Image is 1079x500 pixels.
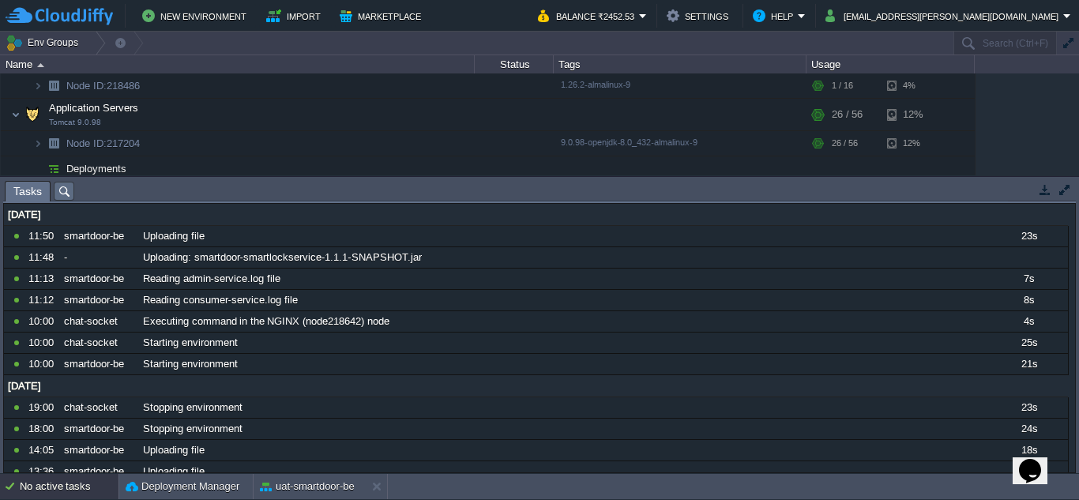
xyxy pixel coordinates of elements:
button: New Environment [142,6,251,25]
div: 23s [990,397,1067,418]
span: Tasks [13,182,42,201]
div: smartdoor-be [60,290,137,310]
img: AMDAwAAAACH5BAEAAAAALAAAAAABAAEAAAICRAEAOw== [11,99,21,130]
div: 26 / 56 [832,99,863,130]
img: AMDAwAAAACH5BAEAAAAALAAAAAABAAEAAAICRAEAOw== [33,73,43,98]
img: AMDAwAAAACH5BAEAAAAALAAAAAABAAEAAAICRAEAOw== [43,131,65,156]
div: No active tasks [20,474,118,499]
div: 10:00 [28,311,58,332]
span: Uploading: smartdoor-smartlockservice-1.1.1-SNAPSHOT.jar [143,250,422,265]
div: 23s [990,226,1067,246]
span: Reading consumer-service.log file [143,293,298,307]
a: Deployments [65,162,129,175]
div: Status [476,55,553,73]
img: CloudJiffy [6,6,113,26]
div: 8s [990,290,1067,310]
div: Tags [555,55,806,73]
img: AMDAwAAAACH5BAEAAAAALAAAAAABAAEAAAICRAEAOw== [43,156,65,181]
div: 26 / 56 [832,131,858,156]
div: Usage [807,55,974,73]
button: Help [753,6,798,25]
span: Node ID: [66,80,107,92]
div: smartdoor-be [60,226,137,246]
div: 1 / 16 [832,73,853,98]
button: Deployment Manager [126,479,239,494]
div: 13:36 [28,461,58,482]
div: 24s [990,419,1067,439]
div: 4s [990,311,1067,332]
button: uat-smartdoor-be [260,479,355,494]
div: 2m 44s [990,461,1067,482]
button: Balance ₹2452.53 [538,6,639,25]
div: 18s [990,440,1067,461]
div: 25s [990,333,1067,353]
div: smartdoor-be [60,440,137,461]
span: Tomcat 9.0.98 [49,118,101,127]
img: AMDAwAAAACH5BAEAAAAALAAAAAABAAEAAAICRAEAOw== [37,63,44,67]
img: AMDAwAAAACH5BAEAAAAALAAAAAABAAEAAAICRAEAOw== [33,131,43,156]
div: [DATE] [4,376,1068,397]
button: Import [266,6,325,25]
span: Starting environment [143,336,238,350]
div: 11:50 [28,226,58,246]
div: [DATE] [4,205,1068,225]
div: smartdoor-be [60,419,137,439]
button: Settings [667,6,733,25]
span: Stopping environment [143,400,242,415]
img: AMDAwAAAACH5BAEAAAAALAAAAAABAAEAAAICRAEAOw== [33,156,43,181]
div: 11:12 [28,290,58,310]
div: 7s [990,269,1067,289]
span: Uploading file [143,443,205,457]
span: Uploading file [143,464,205,479]
div: 10:00 [28,333,58,353]
button: [EMAIL_ADDRESS][PERSON_NAME][DOMAIN_NAME] [825,6,1063,25]
div: smartdoor-be [60,461,137,482]
button: Env Groups [6,32,84,54]
div: smartdoor-be [60,354,137,374]
div: chat-socket [60,311,137,332]
div: 12% [887,99,938,130]
span: Application Servers [47,101,141,115]
div: 21s [990,354,1067,374]
span: Uploading file [143,229,205,243]
div: - [60,247,137,268]
div: 10:00 [28,354,58,374]
div: 14:05 [28,440,58,461]
div: 11:48 [28,247,58,268]
div: 4% [887,73,938,98]
div: chat-socket [60,333,137,353]
span: Node ID: [66,137,107,149]
div: 12% [887,131,938,156]
span: Stopping environment [143,422,242,436]
span: 9.0.98-openjdk-8.0_432-almalinux-9 [561,137,697,147]
span: 1.26.2-almalinux-9 [561,80,630,89]
div: 11:13 [28,269,58,289]
img: AMDAwAAAACH5BAEAAAAALAAAAAABAAEAAAICRAEAOw== [21,99,43,130]
iframe: chat widget [1013,437,1063,484]
a: Node ID:217204 [65,137,142,150]
span: 218486 [65,79,142,92]
a: Application ServersTomcat 9.0.98 [47,102,141,114]
span: Executing command in the NGINX (node218642) node [143,314,389,329]
span: Starting environment [143,357,238,371]
span: 217204 [65,137,142,150]
div: Name [2,55,474,73]
div: chat-socket [60,397,137,418]
span: Reading admin-service.log file [143,272,280,286]
div: smartdoor-be [60,269,137,289]
img: AMDAwAAAACH5BAEAAAAALAAAAAABAAEAAAICRAEAOw== [43,73,65,98]
div: 19:00 [28,397,58,418]
a: Node ID:218486 [65,79,142,92]
button: Marketplace [340,6,426,25]
div: 18:00 [28,419,58,439]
